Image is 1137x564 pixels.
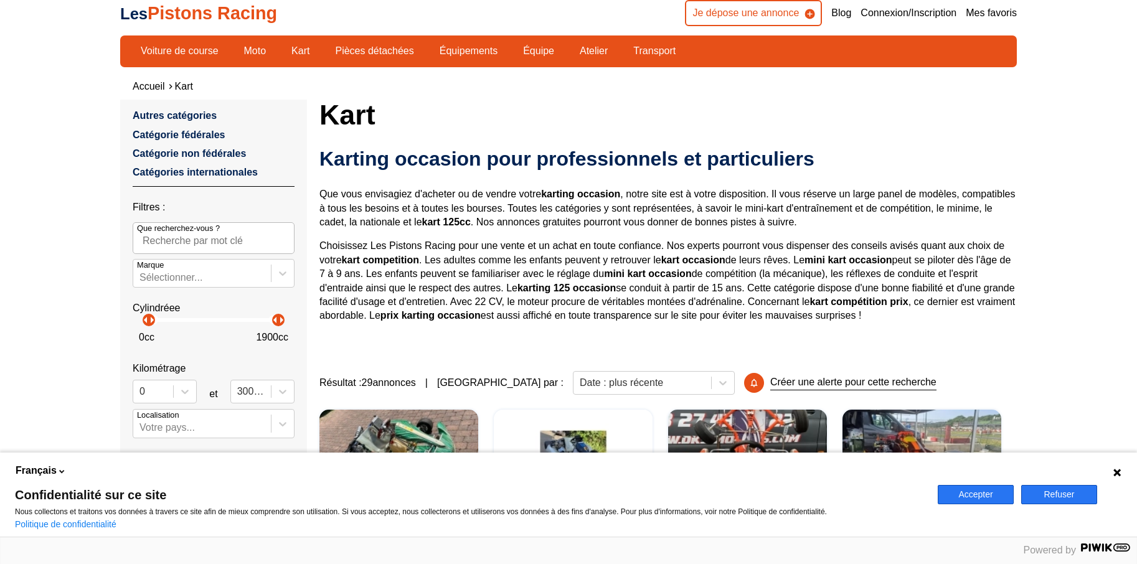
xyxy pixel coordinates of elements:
[668,410,827,503] a: Exprit59
[133,167,258,177] a: Catégories internationales
[432,40,506,62] a: Équipements
[133,81,165,92] a: Accueil
[133,362,295,375] p: Kilométrage
[668,410,827,503] img: Exprit
[133,40,227,62] a: Voiture de course
[139,331,154,344] p: 0 cc
[1024,545,1077,555] span: Powered by
[842,410,1001,503] img: Kart CRG 2024
[831,6,851,20] a: Blog
[137,260,164,271] p: Marque
[137,410,179,421] p: Localisation
[120,5,148,22] span: Les
[327,40,422,62] a: Pièces détachées
[572,40,616,62] a: Atelier
[604,268,692,279] strong: mini kart occasion
[319,100,1017,129] h1: Kart
[425,376,428,390] span: |
[494,410,653,503] img: KART KZ COMPLET CHASSIS HAASE + MOTEUR PAVESI
[137,223,220,234] p: Que recherchez-vous ?
[15,519,116,529] a: Politique de confidentialité
[139,386,142,397] input: 0
[138,313,153,327] p: arrow_left
[422,217,471,227] strong: kart 125cc
[16,464,57,477] span: Français
[268,313,283,327] p: arrow_left
[15,507,923,516] p: Nous collectons et traitons vos données à travers ce site afin de mieux comprendre son utilisatio...
[380,310,481,321] strong: prix karting occasion
[494,410,653,503] a: KART KZ COMPLET CHASSIS HAASE + MOTEUR PAVESI67
[120,3,277,23] a: LesPistons Racing
[144,313,159,327] p: arrow_right
[175,81,193,92] a: Kart
[515,40,562,62] a: Équipe
[541,189,620,199] strong: karting occasion
[319,239,1017,322] p: Choisissez Les Pistons Racing pour une vente et un achat en toute confiance. Nos experts pourront...
[133,200,295,214] p: Filtres :
[133,301,295,315] p: Cylindréee
[133,129,225,140] a: Catégorie fédérales
[437,376,564,390] p: [GEOGRAPHIC_DATA] par :
[842,410,1001,503] a: Kart CRG 2024[GEOGRAPHIC_DATA]
[133,110,217,121] a: Autres catégories
[209,387,217,401] p: et
[283,40,318,62] a: Kart
[517,283,616,293] strong: karting 125 occasion
[236,40,275,62] a: Moto
[139,422,142,433] input: Votre pays...
[938,485,1014,504] button: Accepter
[1021,485,1097,504] button: Refuser
[661,255,725,265] strong: kart occasion
[274,313,289,327] p: arrow_right
[133,148,246,159] a: Catégorie non fédérales
[342,255,419,265] strong: kart competition
[966,6,1017,20] a: Mes favoris
[861,6,956,20] a: Connexion/Inscription
[15,489,923,501] span: Confidentialité sur ce site
[319,410,478,503] a: KART CHASSIS TONYKART à MOTEUR IAME X3067
[256,331,288,344] p: 1900 cc
[139,272,142,283] input: MarqueSélectionner...
[319,146,1017,171] h2: Karting occasion pour professionnels et particuliers
[319,187,1017,229] p: Que vous envisagiez d'acheter ou de vendre votre , notre site est à votre disposition. Il vous ré...
[770,375,936,390] p: Créer une alerte pour cette recherche
[319,410,478,503] img: KART CHASSIS TONYKART à MOTEUR IAME X30
[237,386,240,397] input: 300000
[133,222,295,253] input: Que recherchez-vous ?
[319,376,416,390] span: Résultat : 29 annonces
[625,40,684,62] a: Transport
[809,296,908,307] strong: kart compétition prix
[804,255,892,265] strong: mini kart occasion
